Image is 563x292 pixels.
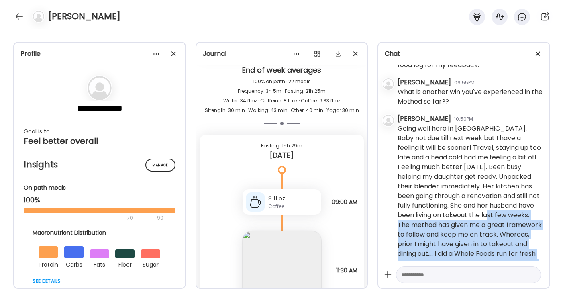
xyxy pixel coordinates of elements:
div: fiber [115,258,135,270]
div: Manage [145,159,175,172]
div: 70 [24,213,155,223]
div: 100% [24,195,175,205]
div: [PERSON_NAME] [398,78,451,87]
div: carbs [64,258,84,270]
div: What is another win you've experienced in the Method so far?? [398,87,543,106]
div: 90 [156,213,164,223]
div: 100% on path · 22 meals Frequency: 3h 5m · Fasting: 21h 25m Water: 34 fl oz · Caffeine: 8 fl oz ·... [203,77,361,115]
div: [DATE] [206,151,358,160]
h4: [PERSON_NAME] [48,10,120,23]
div: Macronutrient Distribution [33,229,167,237]
div: Feel better overall [24,136,175,146]
img: bg-avatar-default.svg [33,11,44,22]
div: [PERSON_NAME] [398,114,451,124]
div: 10:50PM [454,116,473,123]
div: fats [90,258,109,270]
img: bg-avatar-default.svg [383,78,394,90]
h2: Insights [24,159,175,171]
div: Fasting: 15h 29m [206,141,358,151]
div: On path meals [24,184,175,192]
div: sugar [141,258,160,270]
img: bg-avatar-default.svg [383,115,394,126]
div: Journal [203,49,361,59]
div: 09:55PM [454,79,475,86]
div: Goal is to [24,127,175,136]
div: Chat [385,49,543,59]
img: bg-avatar-default.svg [88,76,112,100]
div: 8 fl oz [268,194,318,203]
div: Coffee [268,203,318,210]
div: Profile [20,49,179,59]
span: 11:30 AM [336,267,357,274]
span: 09:00 AM [332,198,357,206]
div: End of week averages [203,65,361,77]
div: protein [39,258,58,270]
